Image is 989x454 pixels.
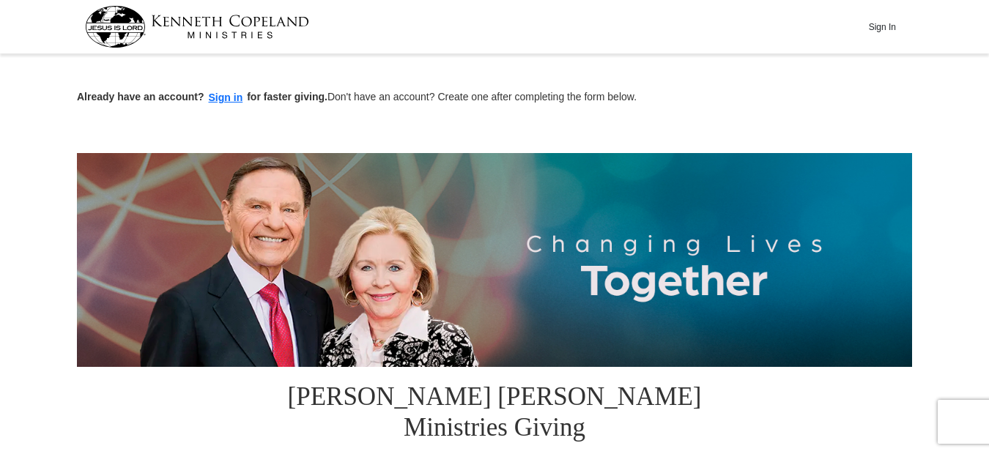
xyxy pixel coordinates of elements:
button: Sign in [204,89,248,106]
button: Sign In [860,15,904,38]
img: kcm-header-logo.svg [85,6,309,48]
p: Don't have an account? Create one after completing the form below. [77,89,912,106]
strong: Already have an account? for faster giving. [77,91,327,103]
